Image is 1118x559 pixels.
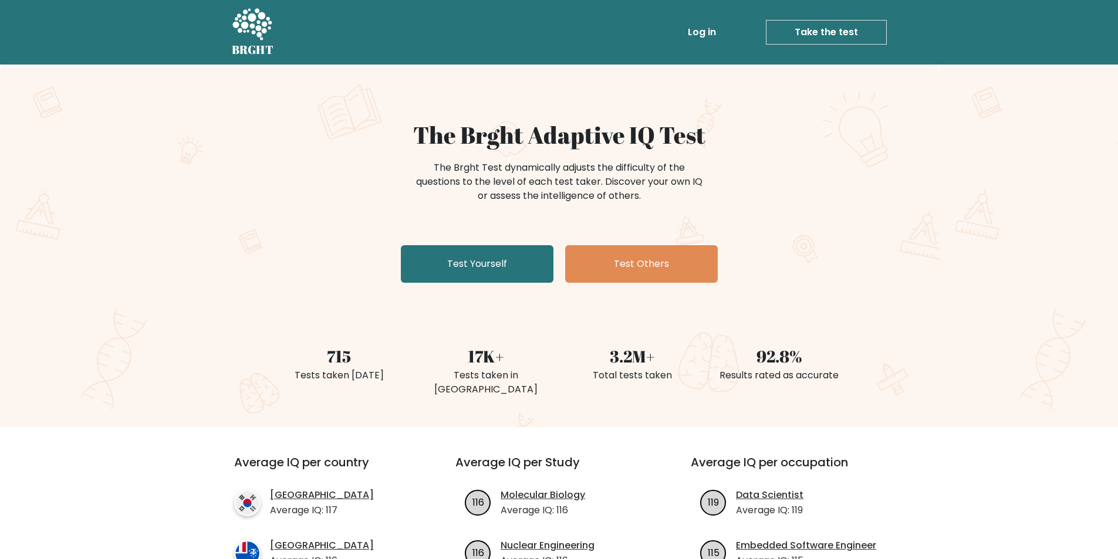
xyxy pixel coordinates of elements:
[472,495,484,509] text: 116
[273,368,406,382] div: Tests taken [DATE]
[708,546,720,559] text: 115
[420,368,552,397] div: Tests taken in [GEOGRAPHIC_DATA]
[270,538,374,553] a: [GEOGRAPHIC_DATA]
[234,490,261,516] img: country
[273,121,846,149] h1: The Brght Adaptive IQ Test
[683,21,721,44] a: Log in
[273,344,406,368] div: 715
[565,245,718,283] a: Test Others
[420,344,552,368] div: 17K+
[270,503,374,517] p: Average IQ: 117
[736,503,803,517] p: Average IQ: 119
[455,455,663,483] h3: Average IQ per Study
[736,538,876,553] a: Embedded Software Engineer
[713,368,846,382] div: Results rated as accurate
[270,488,374,502] a: [GEOGRAPHIC_DATA]
[713,344,846,368] div: 92.8%
[501,503,585,517] p: Average IQ: 116
[234,455,413,483] h3: Average IQ per country
[232,5,274,60] a: BRGHT
[472,546,484,559] text: 116
[501,488,585,502] a: Molecular Biology
[232,43,274,57] h5: BRGHT
[708,495,719,509] text: 119
[401,245,553,283] a: Test Yourself
[766,20,887,45] a: Take the test
[413,161,706,203] div: The Brght Test dynamically adjusts the difficulty of the questions to the level of each test take...
[566,368,699,382] div: Total tests taken
[691,455,898,483] h3: Average IQ per occupation
[501,538,595,553] a: Nuclear Engineering
[736,488,803,502] a: Data Scientist
[566,344,699,368] div: 3.2M+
